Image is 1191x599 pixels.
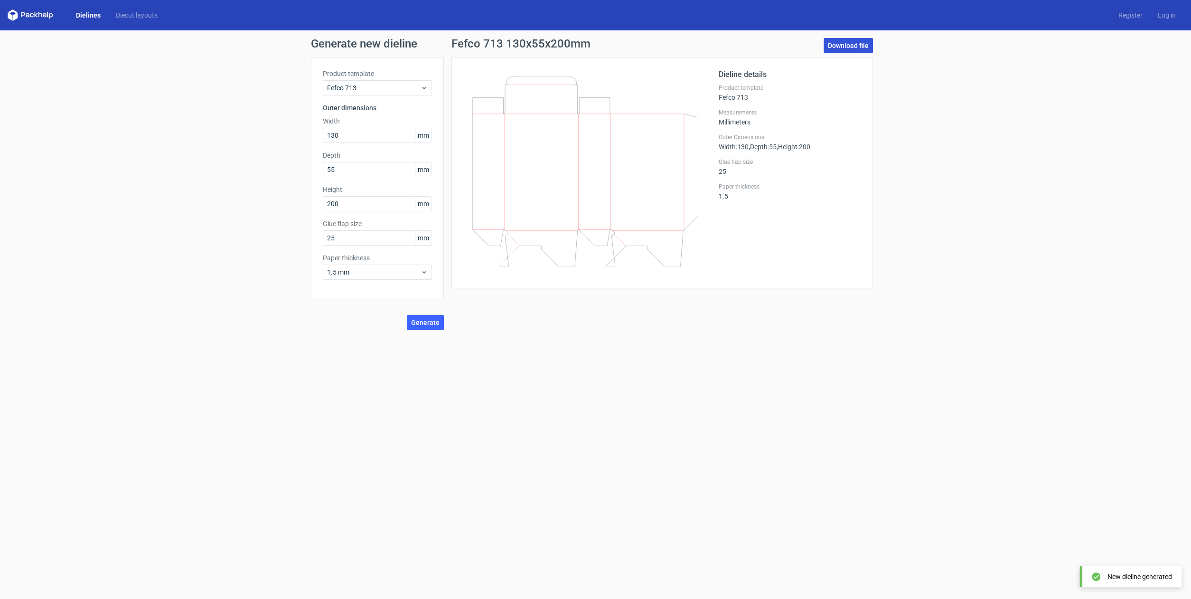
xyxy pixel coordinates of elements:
label: Paper thickness [323,253,432,263]
span: , Height : 200 [777,143,810,151]
label: Height [323,185,432,194]
label: Product template [719,84,861,92]
span: mm [415,162,431,177]
span: Fefco 713 [327,83,421,93]
a: Dielines [68,10,108,20]
h1: Fefco 713 130x55x200mm [451,38,591,49]
label: Width [323,116,432,126]
label: Glue flap size [323,219,432,228]
label: Product template [323,69,432,78]
label: Paper thickness [719,183,861,190]
label: Glue flap size [719,158,861,166]
a: Diecut layouts [108,10,165,20]
label: Depth [323,151,432,160]
div: New dieline generated [1107,572,1172,581]
a: Download file [824,38,873,53]
span: mm [415,197,431,211]
div: Millimeters [719,109,861,126]
span: 1.5 mm [327,267,421,277]
span: mm [415,231,431,245]
h3: Outer dimensions [323,103,432,113]
div: 1.5 [719,183,861,200]
div: Fefco 713 [719,84,861,101]
span: mm [415,128,431,143]
label: Measurements [719,109,861,116]
a: Log in [1150,10,1183,20]
a: Register [1111,10,1150,20]
h1: Generate new dieline [311,38,881,49]
div: 25 [719,158,861,175]
label: Outer Dimensions [719,133,861,141]
span: Generate [411,319,440,326]
span: , Depth : 55 [749,143,777,151]
button: Generate [407,315,444,330]
span: Width : 130 [719,143,749,151]
h2: Dieline details [719,69,861,80]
